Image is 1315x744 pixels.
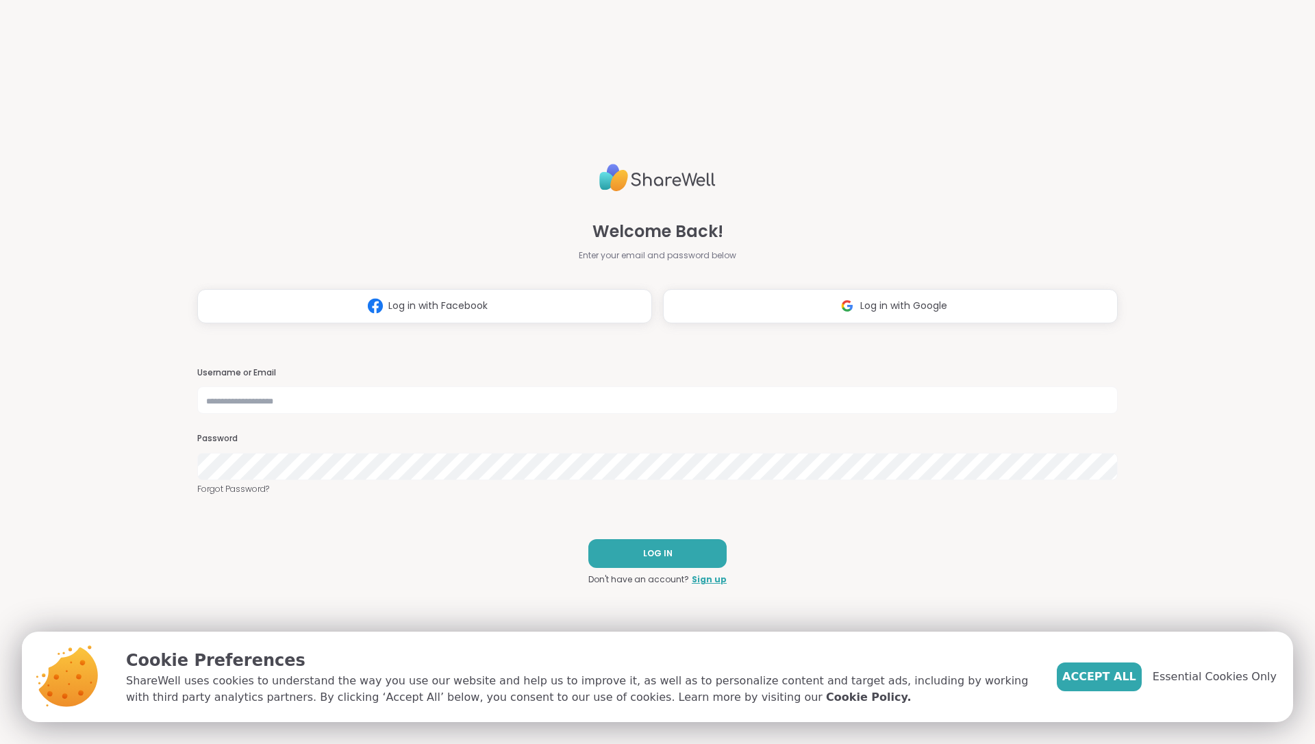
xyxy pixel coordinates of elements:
[860,299,947,313] span: Log in with Google
[592,219,723,244] span: Welcome Back!
[579,249,736,262] span: Enter your email and password below
[588,539,727,568] button: LOG IN
[1153,669,1277,685] span: Essential Cookies Only
[197,289,652,323] button: Log in with Facebook
[197,433,1118,445] h3: Password
[1057,662,1142,691] button: Accept All
[834,293,860,319] img: ShareWell Logomark
[388,299,488,313] span: Log in with Facebook
[1062,669,1136,685] span: Accept All
[826,689,911,706] a: Cookie Policy.
[643,547,673,560] span: LOG IN
[663,289,1118,323] button: Log in with Google
[197,483,1118,495] a: Forgot Password?
[692,573,727,586] a: Sign up
[126,648,1035,673] p: Cookie Preferences
[599,158,716,197] img: ShareWell Logo
[126,673,1035,706] p: ShareWell uses cookies to understand the way you use our website and help us to improve it, as we...
[588,573,689,586] span: Don't have an account?
[362,293,388,319] img: ShareWell Logomark
[197,367,1118,379] h3: Username or Email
